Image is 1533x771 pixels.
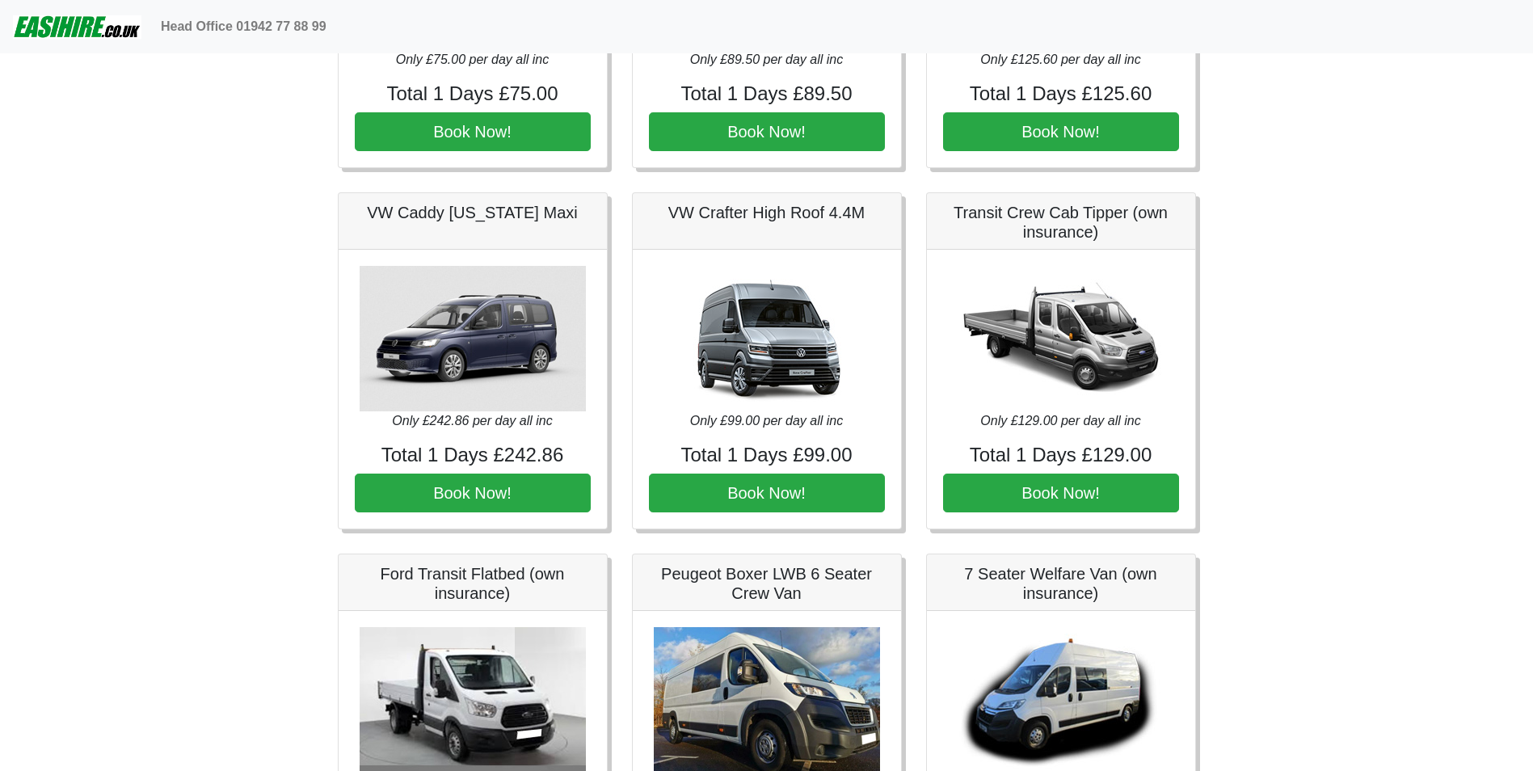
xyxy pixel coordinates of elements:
[690,414,843,428] i: Only £99.00 per day all inc
[355,564,591,603] h5: Ford Transit Flatbed (own insurance)
[943,474,1179,512] button: Book Now!
[649,564,885,603] h5: Peugeot Boxer LWB 6 Seater Crew Van
[396,53,549,66] i: Only £75.00 per day all inc
[943,564,1179,603] h5: 7 Seater Welfare Van (own insurance)
[943,444,1179,467] h4: Total 1 Days £129.00
[355,203,591,222] h5: VW Caddy [US_STATE] Maxi
[943,112,1179,151] button: Book Now!
[943,82,1179,106] h4: Total 1 Days £125.60
[154,11,333,43] a: Head Office 01942 77 88 99
[690,53,843,66] i: Only £89.50 per day all inc
[654,266,880,411] img: VW Crafter High Roof 4.4M
[649,474,885,512] button: Book Now!
[161,19,326,33] b: Head Office 01942 77 88 99
[355,82,591,106] h4: Total 1 Days £75.00
[649,82,885,106] h4: Total 1 Days £89.50
[948,266,1174,411] img: Transit Crew Cab Tipper (own insurance)
[355,444,591,467] h4: Total 1 Days £242.86
[649,444,885,467] h4: Total 1 Days £99.00
[13,11,141,43] img: easihire_logo_small.png
[355,112,591,151] button: Book Now!
[980,53,1140,66] i: Only £125.60 per day all inc
[392,414,552,428] i: Only £242.86 per day all inc
[360,266,586,411] img: VW Caddy California Maxi
[649,112,885,151] button: Book Now!
[980,414,1140,428] i: Only £129.00 per day all inc
[649,203,885,222] h5: VW Crafter High Roof 4.4M
[943,203,1179,242] h5: Transit Crew Cab Tipper (own insurance)
[355,474,591,512] button: Book Now!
